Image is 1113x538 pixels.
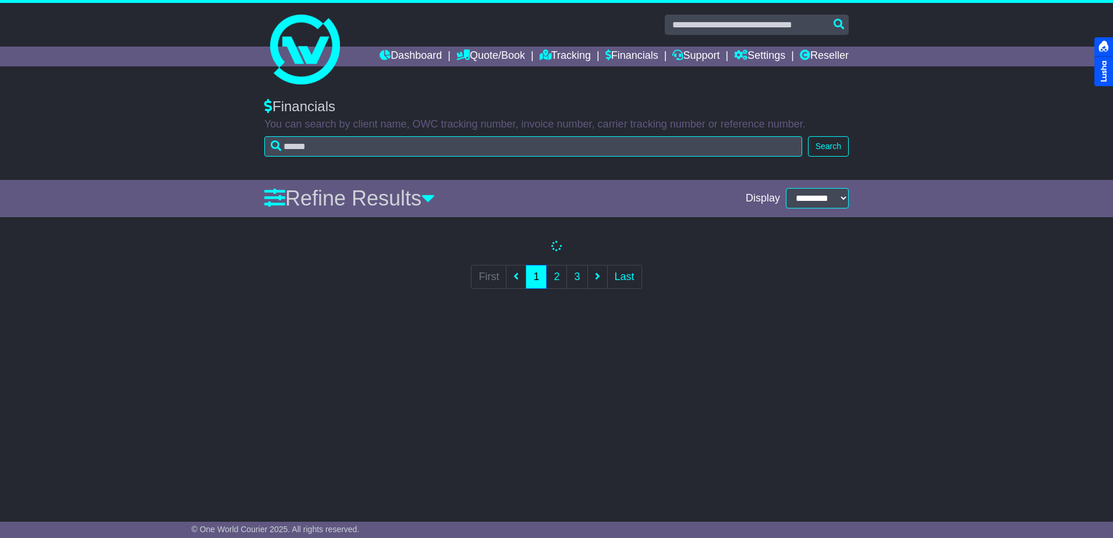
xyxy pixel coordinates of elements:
a: Reseller [800,47,849,66]
a: Tracking [540,47,591,66]
a: Dashboard [380,47,442,66]
a: Quote/Book [456,47,525,66]
a: 1 [526,265,547,289]
p: You can search by client name, OWC tracking number, invoice number, carrier tracking number or re... [264,118,849,131]
a: 3 [566,265,587,289]
button: Search [808,136,849,157]
a: Settings [734,47,785,66]
a: Last [607,265,642,289]
span: Display [746,192,780,205]
a: Support [672,47,719,66]
a: Financials [605,47,658,66]
a: Refine Results [264,186,435,210]
a: 2 [546,265,567,289]
div: Financials [264,98,849,115]
span: © One World Courier 2025. All rights reserved. [192,525,360,534]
